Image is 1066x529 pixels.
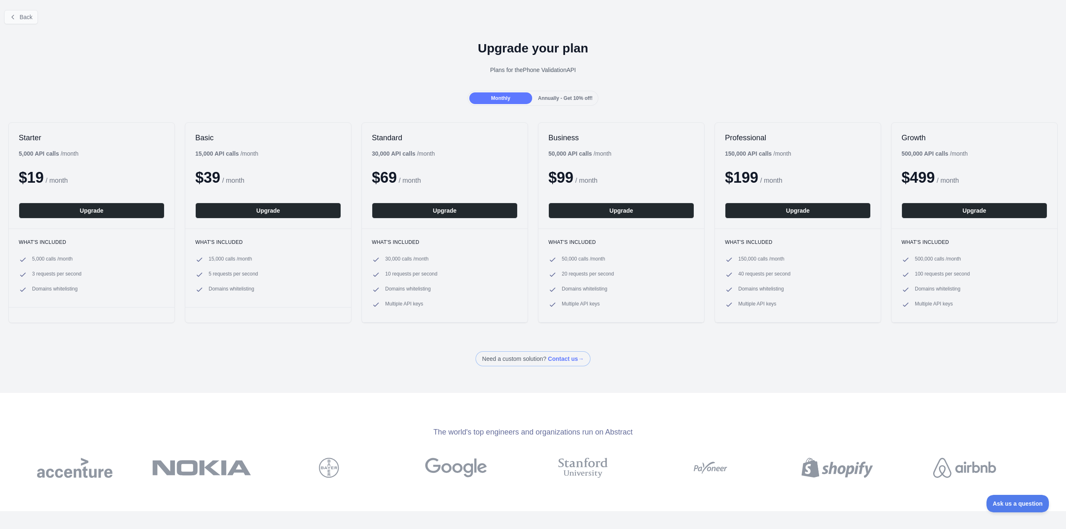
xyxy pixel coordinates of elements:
[725,149,791,158] div: / month
[986,495,1049,512] iframe: Toggle Customer Support
[725,133,871,143] h2: Professional
[548,149,611,158] div: / month
[548,150,592,157] b: 50,000 API calls
[372,133,518,143] h2: Standard
[725,169,758,186] span: $ 199
[725,150,772,157] b: 150,000 API calls
[548,133,694,143] h2: Business
[548,169,573,186] span: $ 99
